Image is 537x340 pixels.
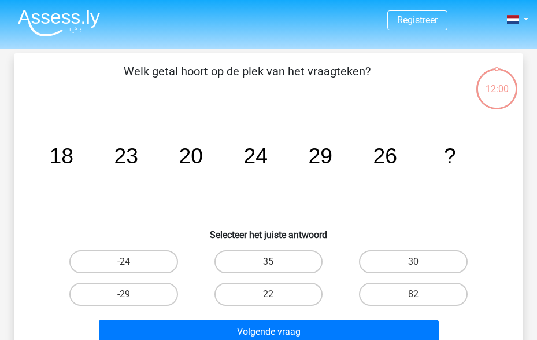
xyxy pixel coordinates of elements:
label: 30 [359,250,467,273]
div: 12:00 [475,67,519,96]
tspan: ? [445,144,457,168]
label: 82 [359,283,467,306]
tspan: 20 [179,144,203,168]
img: Assessly [18,9,100,36]
p: Welk getal hoort op de plek van het vraagteken? [32,63,461,97]
label: 35 [214,250,323,273]
tspan: 18 [50,144,74,168]
label: -24 [69,250,177,273]
h6: Selecteer het juiste antwoord [32,220,505,240]
tspan: 24 [244,144,268,168]
tspan: 23 [114,144,139,168]
label: 22 [214,283,323,306]
tspan: 26 [373,144,398,168]
a: Registreer [397,14,438,25]
label: -29 [69,283,177,306]
tspan: 29 [309,144,333,168]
